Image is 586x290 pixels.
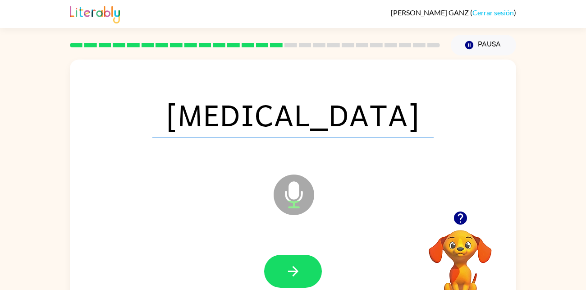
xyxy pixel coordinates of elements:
[391,8,516,17] div: ( )
[152,91,434,138] span: [MEDICAL_DATA]
[70,4,120,23] img: Literably
[391,8,470,17] span: [PERSON_NAME] GANZ
[472,8,514,17] a: Cerrar sesión
[451,35,516,55] button: Pausa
